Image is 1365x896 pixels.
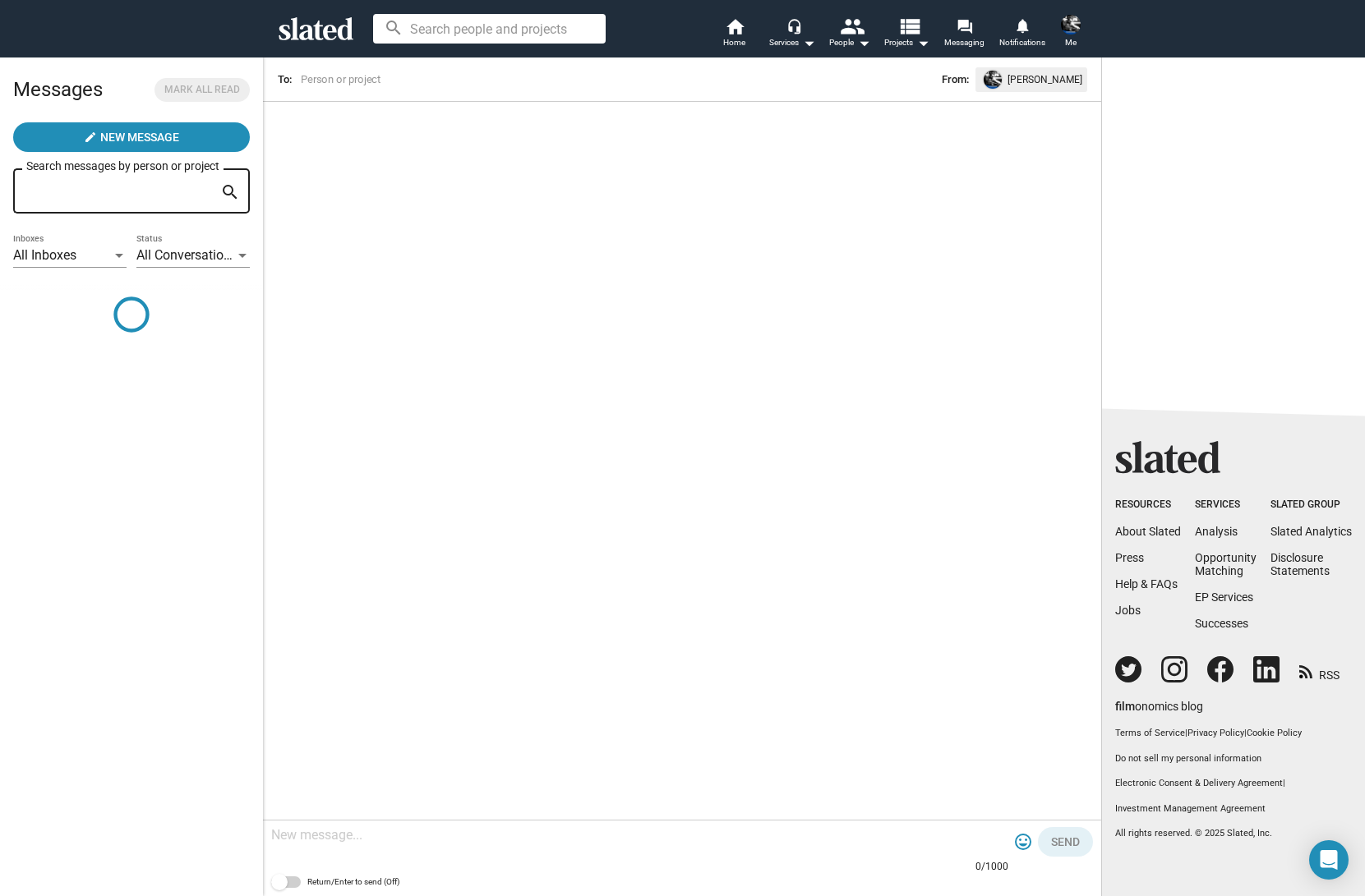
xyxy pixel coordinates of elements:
[278,73,292,85] span: To:
[13,70,103,109] h2: Messages
[897,14,920,38] mat-icon: view_list
[769,33,815,53] div: Services
[164,81,240,99] span: Mark all read
[1115,778,1283,788] a: Electronic Consent & Delivery Agreement
[723,33,745,53] span: Home
[1038,827,1093,857] button: Send
[763,16,821,53] button: Services
[1115,686,1203,715] a: filmonomics blog
[1065,33,1077,53] span: Me
[298,71,661,88] input: Person or project
[936,16,994,53] a: Messaging
[799,33,819,53] mat-icon: arrow_drop_down
[1299,658,1340,683] a: RSS
[975,861,1008,874] mat-hint: 0/1000
[1051,11,1091,54] button: Sean SkeltonMe
[100,122,179,152] span: New Message
[1185,728,1187,738] span: |
[725,16,745,36] mat-icon: home
[942,71,969,89] span: From:
[1115,604,1141,617] a: Jobs
[373,14,606,44] input: Search people and projects
[1195,499,1257,512] div: Services
[786,18,801,33] mat-icon: headset_mic
[1051,827,1080,857] span: Send
[1013,832,1033,852] mat-icon: tag_faces
[1187,728,1244,738] a: Privacy Policy
[944,33,985,53] span: Messaging
[1283,778,1285,788] span: |
[878,16,936,53] button: Projects
[1195,617,1248,630] a: Successes
[999,33,1045,53] span: Notifications
[994,16,1051,53] a: Notifications
[1244,728,1247,738] span: |
[1115,753,1352,765] button: Do not sell my personal information
[1115,728,1185,738] a: Terms of Service
[1061,15,1081,34] img: Sean Skelton
[1270,551,1330,577] a: DisclosureStatements
[706,16,763,53] a: Home
[220,180,240,205] mat-icon: search
[1115,525,1181,538] a: About Slated
[1115,700,1135,713] span: film
[913,33,933,53] mat-icon: arrow_drop_down
[821,16,878,53] button: People
[307,872,399,892] span: Return/Enter to send (Off)
[1309,840,1349,880] div: Open Intercom Messenger
[13,247,76,263] span: All Inboxes
[984,71,1002,89] img: undefined
[1115,499,1181,512] div: Resources
[884,33,929,53] span: Projects
[1008,71,1082,89] span: [PERSON_NAME]
[829,33,870,53] div: People
[1115,803,1352,816] a: Investment Management Agreement
[136,247,237,263] span: All Conversations
[1115,577,1178,590] a: Help & FAQs
[1195,551,1257,577] a: OpportunityMatching
[1014,17,1030,33] mat-icon: notifications
[1247,728,1302,738] a: Cookie Policy
[154,78,250,102] button: Mark all read
[1195,525,1238,538] a: Analysis
[1270,499,1352,512] div: Slated Group
[1195,590,1253,604] a: EP Services
[1270,525,1352,538] a: Slated Analytics
[957,18,972,34] mat-icon: forum
[84,131,97,144] mat-icon: create
[1115,828,1352,840] p: All rights reserved. © 2025 Slated, Inc.
[854,33,874,53] mat-icon: arrow_drop_down
[1115,551,1144,564] a: Press
[839,14,863,38] mat-icon: people
[13,122,250,152] button: New Message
